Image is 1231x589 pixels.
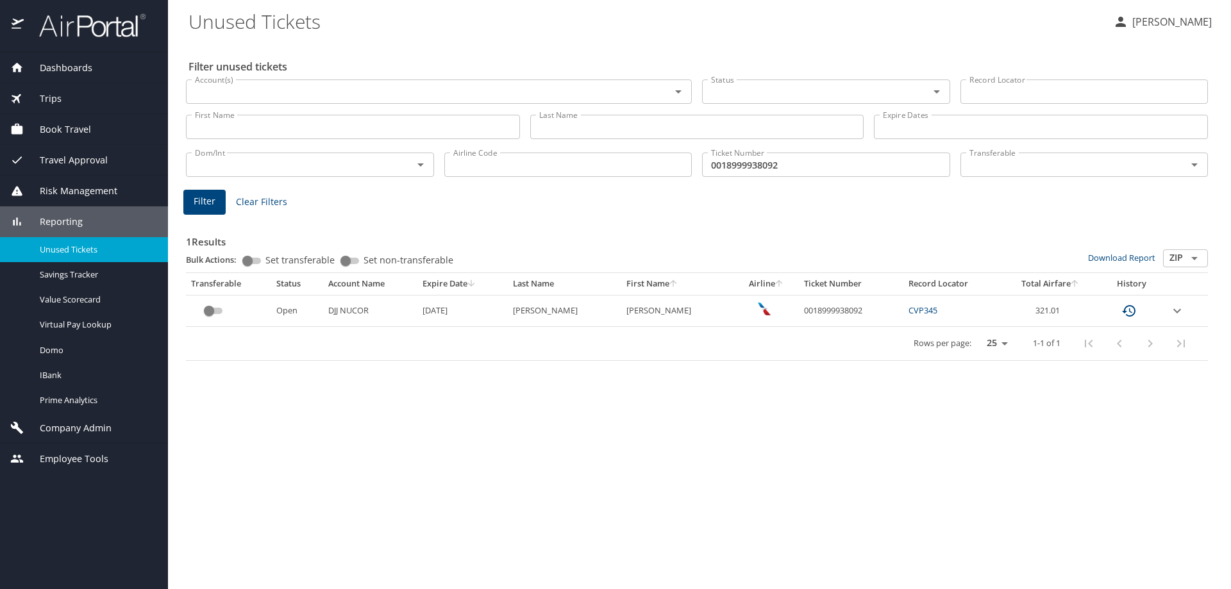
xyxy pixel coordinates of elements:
[188,56,1210,77] h2: Filter unused tickets
[188,1,1103,41] h1: Unused Tickets
[40,244,153,256] span: Unused Tickets
[40,269,153,281] span: Savings Tracker
[24,61,92,75] span: Dashboards
[265,256,335,265] span: Set transferable
[467,280,476,288] button: sort
[1002,295,1099,326] td: 321.01
[40,369,153,381] span: IBank
[758,303,771,315] img: wUYAEN7r47F0eX+AAAAAElFTkSuQmCC
[323,295,417,326] td: DJJ NUCOR
[508,273,621,295] th: Last Name
[417,295,508,326] td: [DATE]
[799,295,903,326] td: 0018999938092
[24,153,108,167] span: Travel Approval
[417,273,508,295] th: Expire Date
[412,156,430,174] button: Open
[271,273,323,295] th: Status
[40,344,153,356] span: Domo
[323,273,417,295] th: Account Name
[364,256,453,265] span: Set non-transferable
[1185,249,1203,267] button: Open
[1002,273,1099,295] th: Total Airfare
[183,190,226,215] button: Filter
[186,227,1208,249] h3: 1 Results
[40,294,153,306] span: Value Scorecard
[24,184,117,198] span: Risk Management
[1099,273,1164,295] th: History
[40,319,153,331] span: Virtual Pay Lookup
[799,273,903,295] th: Ticket Number
[24,421,112,435] span: Company Admin
[669,280,678,288] button: sort
[12,13,25,38] img: icon-airportal.png
[24,122,91,137] span: Book Travel
[1071,280,1080,288] button: sort
[1169,303,1185,319] button: expand row
[191,278,266,290] div: Transferable
[1185,156,1203,174] button: Open
[186,254,247,265] p: Bulk Actions:
[914,339,971,347] p: Rows per page:
[40,394,153,406] span: Prime Analytics
[194,194,215,210] span: Filter
[24,452,108,466] span: Employee Tools
[231,190,292,214] button: Clear Filters
[903,273,1002,295] th: Record Locator
[1033,339,1060,347] p: 1-1 of 1
[669,83,687,101] button: Open
[1108,10,1217,33] button: [PERSON_NAME]
[1088,252,1155,263] a: Download Report
[976,334,1012,353] select: rows per page
[508,295,621,326] td: [PERSON_NAME]
[1128,14,1212,29] p: [PERSON_NAME]
[621,273,735,295] th: First Name
[24,215,83,229] span: Reporting
[775,280,784,288] button: sort
[271,295,323,326] td: Open
[24,92,62,106] span: Trips
[621,295,735,326] td: [PERSON_NAME]
[909,304,937,316] a: CVP345
[25,13,146,38] img: airportal-logo.png
[186,273,1208,361] table: custom pagination table
[735,273,799,295] th: Airline
[928,83,946,101] button: Open
[236,194,287,210] span: Clear Filters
